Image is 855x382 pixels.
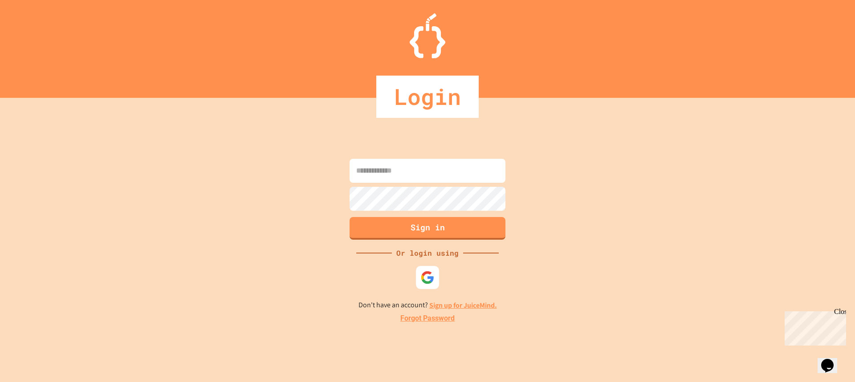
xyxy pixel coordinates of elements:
iframe: chat widget [781,308,846,346]
a: Forgot Password [400,313,455,324]
div: Login [376,76,479,118]
div: Or login using [392,248,463,258]
div: Chat with us now!Close [4,4,61,56]
a: Sign up for JuiceMind. [429,301,497,310]
img: google-icon.svg [420,270,434,284]
img: Logo.svg [410,13,445,58]
button: Sign in [350,217,505,240]
iframe: chat widget [818,346,846,373]
p: Don't have an account? [358,300,497,311]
